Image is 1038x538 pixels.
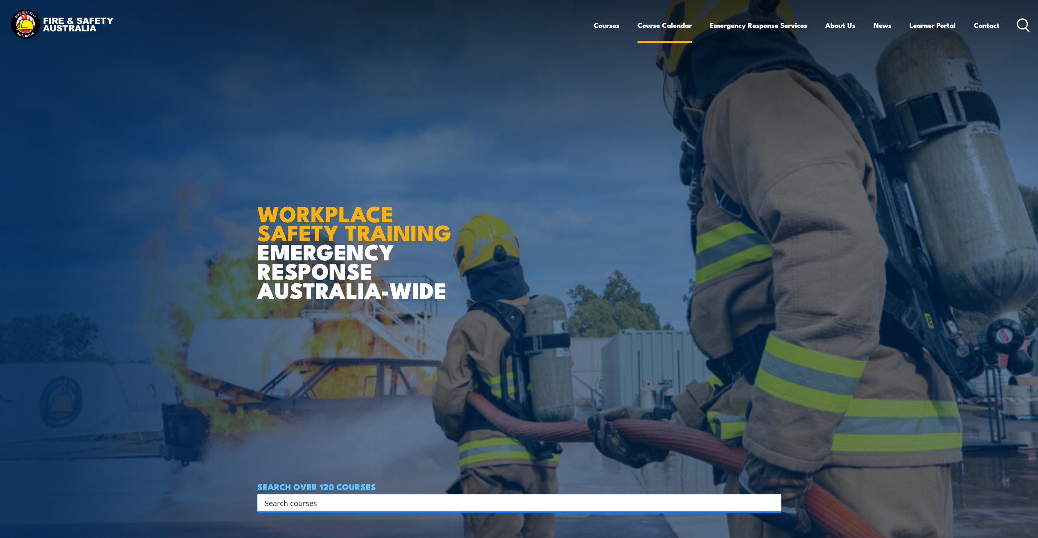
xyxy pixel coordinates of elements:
[265,497,763,509] input: Search input
[257,482,781,491] h4: SEARCH OVER 120 COURSES
[767,497,778,509] button: Search magnifier button
[266,497,765,509] form: Search form
[910,14,956,36] a: Learner Portal
[825,14,856,36] a: About Us
[637,14,692,36] a: Course Calendar
[710,14,807,36] a: Emergency Response Services
[257,196,451,249] strong: WORKPLACE SAFETY TRAINING
[974,14,1000,36] a: Contact
[594,14,619,36] a: Courses
[257,183,457,299] h1: EMERGENCY RESPONSE AUSTRALIA-WIDE
[874,14,892,36] a: News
